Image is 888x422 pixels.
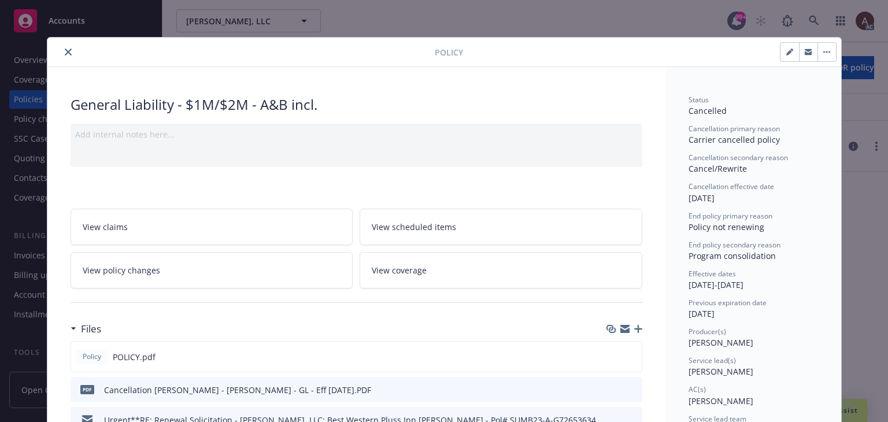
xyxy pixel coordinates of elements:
[689,395,753,406] span: [PERSON_NAME]
[71,252,353,288] a: View policy changes
[83,221,128,233] span: View claims
[689,153,788,162] span: Cancellation secondary reason
[689,134,780,145] span: Carrier cancelled policy
[372,221,456,233] span: View scheduled items
[71,95,642,114] div: General Liability - $1M/$2M - A&B incl.
[689,105,727,116] span: Cancelled
[689,250,776,261] span: Program consolidation
[689,182,774,191] span: Cancellation effective date
[689,193,715,203] span: [DATE]
[689,269,736,279] span: Effective dates
[372,264,427,276] span: View coverage
[689,240,780,250] span: End policy secondary reason
[689,163,747,174] span: Cancel/Rewrite
[627,384,638,396] button: preview file
[608,351,617,363] button: download file
[689,221,764,232] span: Policy not renewing
[689,298,767,308] span: Previous expiration date
[81,321,101,336] h3: Files
[80,351,103,362] span: Policy
[689,384,706,394] span: AC(s)
[61,45,75,59] button: close
[689,356,736,365] span: Service lead(s)
[689,95,709,105] span: Status
[104,384,371,396] div: Cancellation [PERSON_NAME] - [PERSON_NAME] - GL - Eff [DATE].PDF
[689,269,818,291] div: [DATE] - [DATE]
[627,351,637,363] button: preview file
[689,366,753,377] span: [PERSON_NAME]
[360,209,642,245] a: View scheduled items
[80,385,94,394] span: PDF
[689,337,753,348] span: [PERSON_NAME]
[689,124,780,134] span: Cancellation primary reason
[609,384,618,396] button: download file
[83,264,160,276] span: View policy changes
[75,128,638,140] div: Add internal notes here...
[689,211,772,221] span: End policy primary reason
[113,351,156,363] span: POLICY.pdf
[360,252,642,288] a: View coverage
[71,209,353,245] a: View claims
[689,308,715,319] span: [DATE]
[435,46,463,58] span: Policy
[71,321,101,336] div: Files
[689,327,726,336] span: Producer(s)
